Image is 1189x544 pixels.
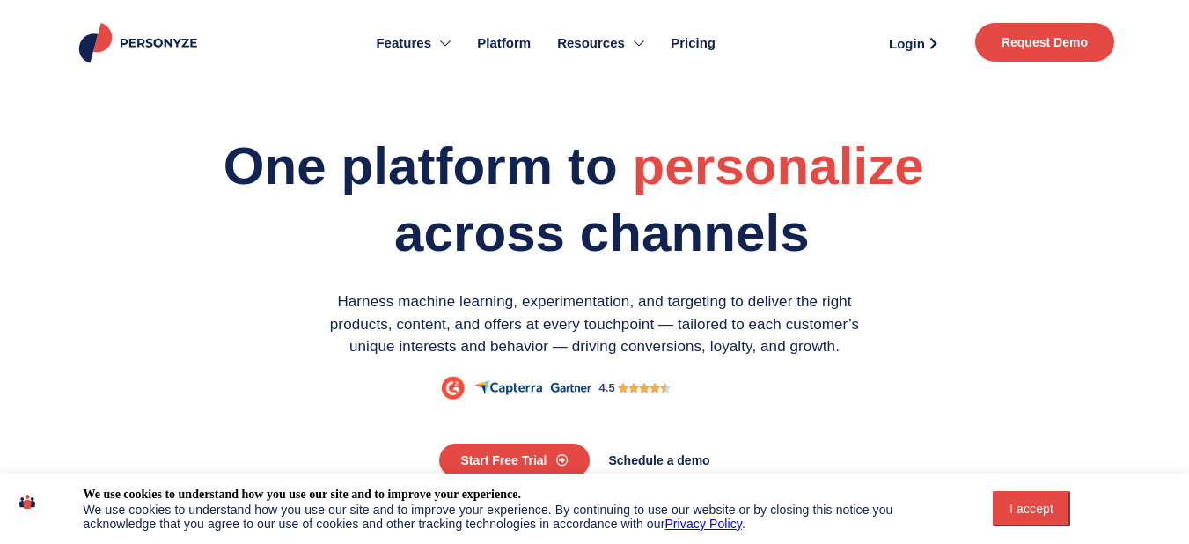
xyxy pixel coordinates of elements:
[376,33,431,54] span: Features
[394,203,810,262] span: across channels
[309,290,881,358] p: Harness machine learning, experimentation, and targeting to deliver the right products, content, ...
[671,33,716,54] span: Pricing
[83,503,957,531] div: We use cookies to understand how you use our site and to improve your experience. By continuing t...
[363,9,464,77] a: Features
[628,380,639,396] i: 
[618,380,672,396] div: 4.5/5
[460,454,547,467] span: Start Free Trial
[618,380,628,396] i: 
[657,9,729,77] a: Pricing
[557,33,625,54] span: Resources
[439,444,589,477] a: Start Free Trial
[544,9,657,77] a: Resources
[477,33,531,54] span: Platform
[599,379,615,397] div: 4.5
[224,136,618,195] span: One platform to
[993,491,1070,526] button: I accept
[1003,502,1060,516] div: I accept
[609,454,710,467] span: Schedule a demo
[869,30,958,56] a: Login
[975,23,1114,62] a: Request Demo
[664,517,742,531] a: Privacy Policy
[19,487,35,517] img: icon
[650,380,660,396] i: 
[464,9,544,77] a: Platform
[1002,36,1088,48] span: Request Demo
[889,37,925,50] span: Login
[76,23,205,63] img: Personyze logo
[639,380,650,396] i: 
[660,380,671,396] i: 
[83,487,520,503] div: We use cookies to understand how you use our site and to improve your experience.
